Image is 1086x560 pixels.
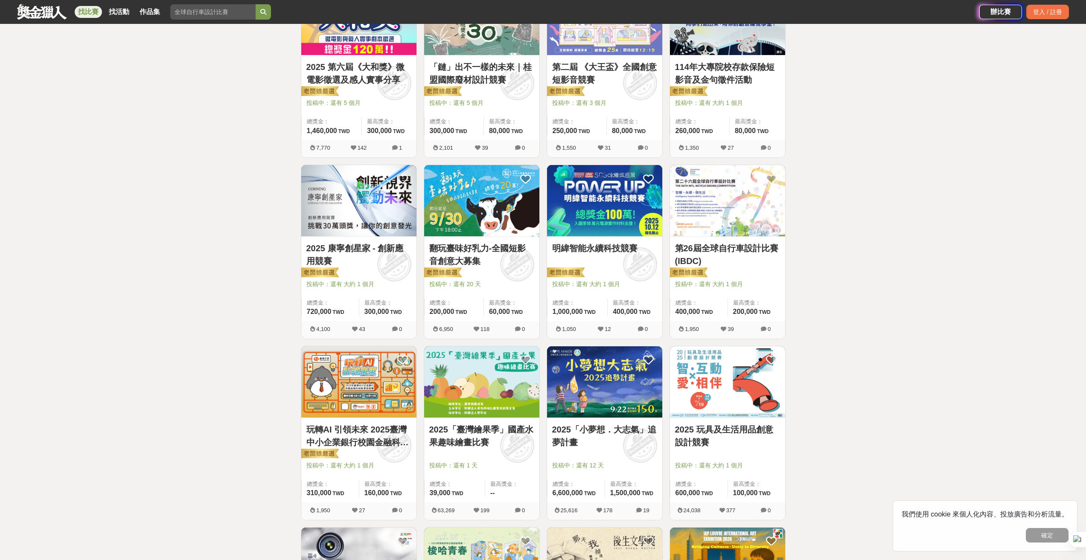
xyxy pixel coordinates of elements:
span: TWD [455,309,467,315]
span: 39,000 [430,489,451,496]
img: 老闆娘嚴選 [422,267,462,279]
span: TWD [332,490,344,496]
span: 142 [358,145,367,151]
span: 最高獎金： [364,480,411,488]
a: 玩轉AI 引領未來 2025臺灣中小企業銀行校園金融科技創意挑戰賽 [306,423,411,449]
img: Cover Image [301,165,416,236]
a: Cover Image [670,165,785,237]
span: 最高獎金： [612,117,657,126]
span: 0 [645,145,648,151]
span: TWD [701,128,713,134]
span: TWD [393,128,405,134]
span: 27 [728,145,734,151]
span: 0 [399,326,402,332]
span: 1,550 [562,145,576,151]
a: 2025 康寧創星家 - 創新應用競賽 [306,242,411,267]
a: 第26屆全球自行車設計比賽(IBDC) [675,242,780,267]
a: 「鏈」出不一樣的未來｜桂盟國際廢材設計競賽 [429,61,534,86]
img: 老闆娘嚴選 [300,448,339,460]
span: 總獎金： [307,480,354,488]
span: 總獎金： [675,480,722,488]
img: 老闆娘嚴選 [300,86,339,98]
span: 投稿中：還有 1 天 [429,461,534,470]
a: 明緯智能永續科技競賽 [552,242,657,255]
span: 最高獎金： [364,299,411,307]
a: Cover Image [424,165,539,237]
span: 1,000,000 [553,308,583,315]
a: Cover Image [301,165,416,237]
img: Cover Image [670,346,785,418]
span: 我們使用 cookie 來個人化內容、投放廣告和分析流量。 [902,511,1069,518]
span: 7,770 [316,145,330,151]
span: 0 [768,145,771,151]
span: 0 [522,145,525,151]
span: 80,000 [735,127,756,134]
span: 總獎金： [430,480,480,488]
span: 1,050 [562,326,576,332]
span: 1,950 [316,507,330,514]
span: TWD [390,309,402,315]
span: 最高獎金： [489,117,534,126]
span: 200,000 [430,308,454,315]
span: TWD [455,128,467,134]
span: 最高獎金： [733,480,780,488]
span: TWD [578,128,590,134]
span: 1,350 [685,145,699,151]
span: 最高獎金： [367,117,411,126]
span: 1,460,000 [307,127,337,134]
img: 老闆娘嚴選 [545,86,585,98]
span: 400,000 [613,308,638,315]
div: 登入 / 註冊 [1026,5,1069,19]
a: 2025 玩具及生活用品創意設計競賽 [675,423,780,449]
span: 投稿中：還有 大約 1 個月 [675,461,780,470]
span: 總獎金： [675,299,722,307]
span: 0 [768,326,771,332]
input: 全球自行車設計比賽 [170,4,256,20]
span: 178 [603,507,613,514]
img: Cover Image [424,346,539,418]
span: 300,000 [430,127,454,134]
a: 2025 第六屆《大和獎》微電影徵選及感人實事分享 [306,61,411,86]
button: 確定 [1026,528,1069,543]
img: Cover Image [424,165,539,236]
span: 投稿中：還有 5 個月 [429,99,534,107]
a: 找活動 [105,6,133,18]
span: 600,000 [675,489,700,496]
span: 27 [359,507,365,514]
img: Cover Image [670,165,785,236]
img: 老闆娘嚴選 [668,267,708,279]
span: TWD [757,128,769,134]
span: 4,100 [316,326,330,332]
span: 310,000 [307,489,332,496]
span: 總獎金： [675,117,724,126]
img: Cover Image [547,346,662,418]
a: Cover Image [547,165,662,237]
span: 投稿中：還有 5 個月 [306,99,411,107]
span: 720,000 [307,308,332,315]
span: -- [490,489,495,496]
span: 投稿中：還有 3 個月 [552,99,657,107]
span: 400,000 [675,308,700,315]
span: 43 [359,326,365,332]
a: 翻玩臺味好乳力-全國短影音創意大募集 [429,242,534,267]
span: 80,000 [489,127,510,134]
span: 投稿中：還有 12 天 [552,461,657,470]
span: 總獎金： [307,299,354,307]
img: Cover Image [301,346,416,418]
a: 2025「臺灣繪果季」國產水果趣味繪畫比賽 [429,423,534,449]
span: 160,000 [364,489,389,496]
span: TWD [701,309,713,315]
span: 300,000 [364,308,389,315]
span: 1,950 [685,326,699,332]
span: 投稿中：還有 大約 1 個月 [552,280,657,289]
span: TWD [759,490,770,496]
span: TWD [639,309,650,315]
span: 200,000 [733,308,758,315]
span: 投稿中：還有 大約 1 個月 [675,99,780,107]
span: 最高獎金： [733,299,780,307]
span: 39 [482,145,488,151]
span: 6,950 [439,326,453,332]
img: 老闆娘嚴選 [668,86,708,98]
span: 投稿中：還有 大約 1 個月 [306,280,411,289]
